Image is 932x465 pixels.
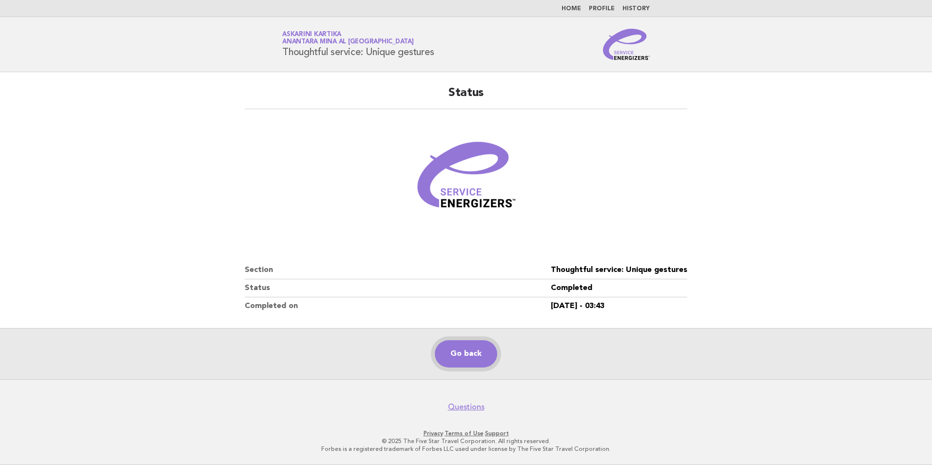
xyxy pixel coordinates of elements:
p: © 2025 The Five Star Travel Corporation. All rights reserved. [168,437,764,445]
a: Go back [435,340,497,368]
dt: Completed on [245,297,551,315]
p: Forbes is a registered trademark of Forbes LLC used under license by The Five Star Travel Corpora... [168,445,764,453]
dd: Thoughtful service: Unique gestures [551,261,687,279]
a: Privacy [424,430,443,437]
a: Support [485,430,509,437]
h1: Thoughtful service: Unique gestures [282,32,434,57]
a: Questions [448,402,485,412]
img: Service Energizers [603,29,650,60]
dd: [DATE] - 03:43 [551,297,687,315]
a: Home [562,6,581,12]
span: Anantara Mina al [GEOGRAPHIC_DATA] [282,39,414,45]
img: Verified [408,121,524,238]
a: Terms of Use [445,430,484,437]
a: Askarini KartikaAnantara Mina al [GEOGRAPHIC_DATA] [282,31,414,45]
a: History [622,6,650,12]
a: Profile [589,6,615,12]
dt: Section [245,261,551,279]
dt: Status [245,279,551,297]
h2: Status [245,85,687,109]
p: · · [168,429,764,437]
dd: Completed [551,279,687,297]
